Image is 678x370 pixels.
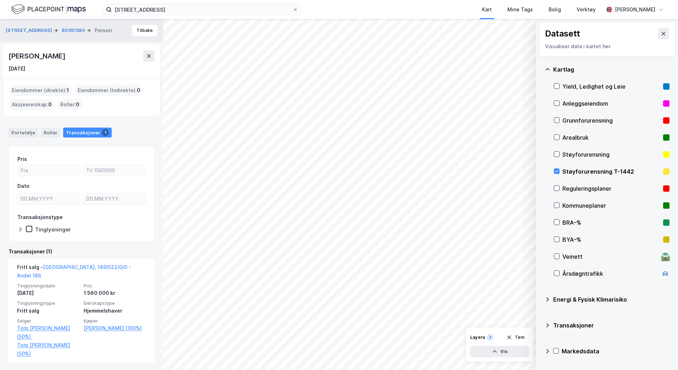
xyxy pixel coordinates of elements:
[75,85,143,96] div: Eiendommer (Indirekte) :
[57,99,82,110] div: Roller :
[62,27,87,34] button: 80351380
[562,218,660,227] div: BRA–%
[615,5,655,14] div: [PERSON_NAME]
[18,165,80,176] input: Fra
[18,194,80,204] input: DD.MM.YYYY
[562,201,660,210] div: Kommuneplaner
[63,128,112,138] div: Transaksjoner
[83,194,145,204] input: DD.MM.YYYY
[9,65,25,73] div: [DATE]
[17,307,79,315] div: Fritt salg
[507,5,533,14] div: Mine Tags
[545,42,669,51] div: Visualiser data i kartet her.
[95,26,112,35] div: Person
[35,226,71,233] div: Tinglysninger
[562,347,669,355] div: Markedsdata
[76,100,79,109] span: 0
[470,335,485,340] div: Layers
[545,28,580,39] div: Datasett
[502,332,529,343] button: Tøm
[9,99,55,110] div: Aksjeeierskap :
[643,336,678,370] iframe: Chat Widget
[470,346,529,357] button: Vis
[549,5,561,14] div: Bolig
[17,283,79,289] span: Tinglysningsdato
[9,128,38,138] div: Portefølje
[9,50,67,62] div: [PERSON_NAME]
[562,133,660,142] div: Arealbruk
[17,324,79,341] a: Torp [PERSON_NAME] (50%),
[562,99,660,108] div: Anleggseiendom
[482,5,492,14] div: Kart
[562,269,658,278] div: Årsdøgntrafikk
[643,336,678,370] div: Kontrollprogram for chat
[9,247,155,256] div: Transaksjoner (1)
[84,283,146,289] span: Pris
[17,213,63,222] div: Transaksjonstype
[48,100,52,109] span: 0
[137,86,140,95] span: 0
[84,289,146,297] div: 1 560 000 kr
[562,116,660,125] div: Grunnforurensning
[661,252,670,261] div: 🛣️
[17,318,79,324] span: Selger
[112,4,293,15] input: Søk på adresse, matrikkel, gårdeiere, leietakere eller personer
[553,295,669,304] div: Energi & Fysisk Klimarisiko
[84,307,146,315] div: Hjemmelshaver
[562,184,660,193] div: Reguleringsplaner
[562,235,660,244] div: BYA–%
[9,85,72,96] div: Eiendommer (direkte) :
[67,86,69,95] span: 1
[487,334,494,341] div: 1
[132,25,157,36] button: Tilbake
[562,167,660,176] div: Støyforurensning T-1442
[562,82,660,91] div: Yield, Ledighet og Leie
[17,300,79,306] span: Tinglysningstype
[17,264,131,279] a: [GEOGRAPHIC_DATA], 149/522/0/0 - Andel 186
[562,150,660,159] div: Støyforurensning
[6,27,54,34] button: [STREET_ADDRESS]
[577,5,596,14] div: Verktøy
[84,324,146,332] a: [PERSON_NAME] (100%)
[17,289,79,297] div: [DATE]
[17,263,146,283] div: Fritt salg -
[102,129,109,136] div: 1
[553,321,669,330] div: Transaksjoner
[11,3,86,16] img: logo.f888ab2527a4732fd821a326f86c7f29.svg
[562,252,658,261] div: Veinett
[17,341,79,358] a: Torp [PERSON_NAME] (50%)
[553,65,669,74] div: Kartlag
[17,155,27,163] div: Pris
[41,128,60,138] div: Roller
[84,300,146,306] span: Eierskapstype
[84,318,146,324] span: Kjøper
[17,182,29,190] div: Dato
[83,165,145,176] input: Til 1560000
